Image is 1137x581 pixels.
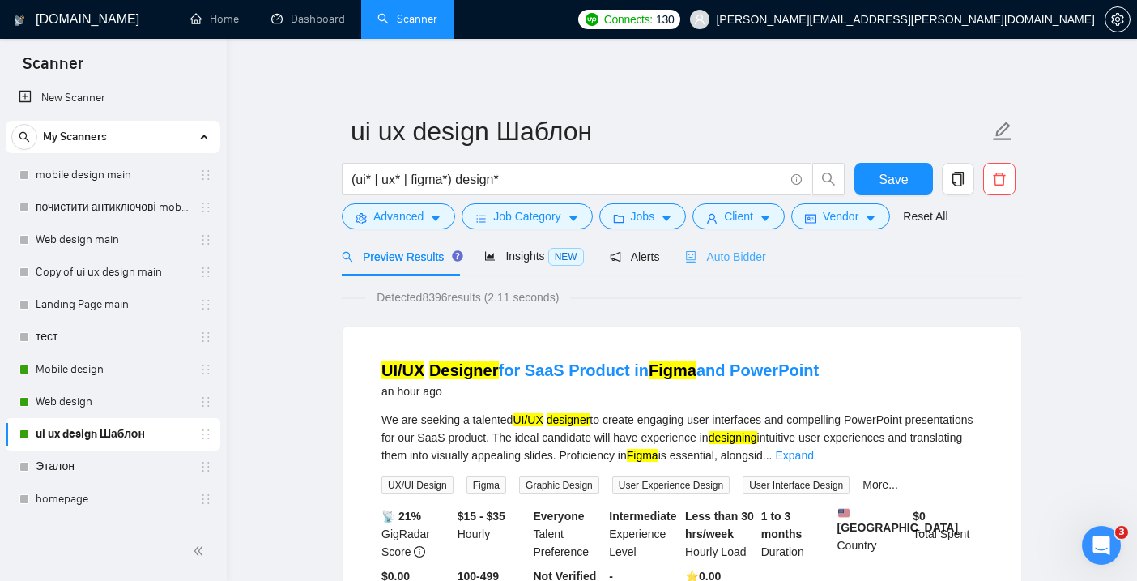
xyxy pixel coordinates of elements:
a: почистити антиключові mobile design main [36,191,189,224]
mark: UI/UX [513,413,543,426]
span: NEW [548,248,584,266]
a: Эталон [36,451,189,483]
b: 1 to 3 months [761,510,803,540]
span: idcard [805,212,816,224]
button: Save [854,163,933,195]
span: holder [199,266,212,279]
button: barsJob Categorycaret-down [462,203,592,229]
span: delete [984,172,1015,186]
div: GigRadar Score [378,507,454,561]
mark: designing [709,431,757,444]
a: homepage [36,483,189,515]
span: holder [199,460,212,473]
img: logo [14,7,25,33]
span: robot [685,251,696,263]
span: User Experience Design [612,476,730,494]
span: caret-down [661,212,672,224]
span: Client [724,207,753,225]
span: holder [199,298,212,311]
span: search [12,131,36,143]
span: holder [199,169,212,182]
b: Intermediate [609,510,676,523]
div: Duration [758,507,834,561]
button: search [11,124,37,150]
mark: Figma [627,449,658,462]
div: Total Spent [909,507,986,561]
a: Expand [775,449,813,462]
span: holder [199,233,212,246]
span: holder [199,331,212,344]
button: folderJobscaret-down [599,203,687,229]
span: holder [199,428,212,441]
b: Everyone [534,510,585,523]
a: Mobile design [36,353,189,386]
div: Talent Preference [530,507,607,561]
span: edit [992,121,1013,142]
span: Auto Bidder [685,250,765,263]
mark: designer [547,413,590,426]
b: $15 - $35 [458,510,505,523]
button: settingAdvancedcaret-down [342,203,455,229]
span: caret-down [568,212,579,224]
a: Landing Page main [36,288,189,321]
b: $ 0 [913,510,926,523]
span: UX/UI Design [381,476,454,494]
a: dashboardDashboard [271,12,345,26]
div: We are seeking a talented to create engaging user interfaces and compelling PowerPoint presentati... [381,411,982,464]
a: New Scanner [19,82,207,114]
img: upwork-logo.png [586,13,598,26]
span: bars [475,212,487,224]
div: Country [834,507,910,561]
span: ... [763,449,773,462]
span: caret-down [865,212,876,224]
span: holder [199,363,212,376]
span: Graphic Design [519,476,599,494]
span: User Interface Design [743,476,850,494]
div: Hourly Load [682,507,758,561]
button: idcardVendorcaret-down [791,203,890,229]
b: [GEOGRAPHIC_DATA] [837,507,959,534]
input: Scanner name... [351,111,989,152]
mark: UI/UX [381,361,424,379]
span: info-circle [791,174,802,185]
div: Tooltip anchor [450,249,465,263]
a: Reset All [903,207,947,225]
span: Advanced [373,207,424,225]
b: 📡 21% [381,510,421,523]
span: info-circle [414,546,425,558]
a: homeHome [190,12,239,26]
span: Jobs [631,207,655,225]
input: Search Freelance Jobs... [351,169,784,190]
button: setting [1105,6,1131,32]
span: user [706,212,718,224]
a: Web design [36,386,189,418]
mark: Figma [649,361,696,379]
span: caret-down [430,212,441,224]
span: 130 [656,11,674,28]
span: Detected 8396 results (2.11 seconds) [365,288,570,306]
span: Insights [484,250,583,263]
span: setting [1105,13,1130,26]
mark: Designer [429,361,499,379]
button: userClientcaret-down [692,203,785,229]
div: Hourly [454,507,530,561]
span: Alerts [610,250,660,263]
button: copy [942,163,974,195]
a: More... [862,478,898,491]
span: setting [356,212,367,224]
a: setting [1105,13,1131,26]
button: delete [983,163,1016,195]
span: 3 [1115,526,1128,539]
span: holder [199,201,212,214]
span: area-chart [484,250,496,262]
a: mobile design main [36,159,189,191]
span: Connects: [604,11,653,28]
span: Job Category [493,207,560,225]
span: Preview Results [342,250,458,263]
span: Figma [466,476,506,494]
a: Copy of тест [36,515,189,548]
img: 🇺🇸 [838,507,850,519]
span: copy [943,172,973,186]
span: caret-down [760,212,771,224]
span: search [813,172,844,186]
